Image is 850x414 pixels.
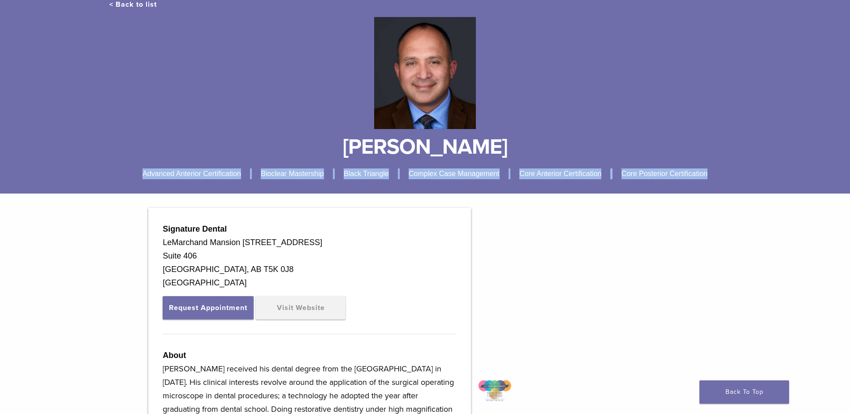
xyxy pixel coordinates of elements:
[409,170,500,177] span: Complex Case Management
[374,17,476,129] img: Bioclear
[478,380,512,401] img: Icon
[256,296,345,319] a: Visit Website
[261,170,324,177] span: Bioclear Mastership
[163,249,457,263] div: Suite 406
[163,351,186,360] strong: About
[163,224,227,233] strong: Signature Dental
[163,263,457,289] div: [GEOGRAPHIC_DATA], AB T5K 0J8 [GEOGRAPHIC_DATA]
[344,170,389,177] span: Black Triangle
[163,296,254,319] button: Request Appointment
[621,170,708,177] span: Core Posterior Certification
[109,136,741,158] h1: [PERSON_NAME]
[519,170,601,177] span: Core Anterior Certification
[163,236,457,249] div: LeMarchand Mansion [STREET_ADDRESS]
[699,380,789,404] a: Back To Top
[142,170,241,177] span: Advanced Anterior Certification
